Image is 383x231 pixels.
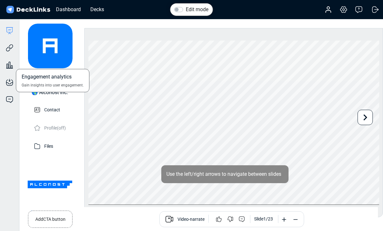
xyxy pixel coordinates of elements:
img: DeckLinks [5,5,51,14]
span: Engagement analytics [22,73,72,82]
div: Dashboard [53,5,84,13]
div: Use the left/right arrows to navigate between slides [161,165,289,183]
img: avatar [28,24,73,68]
p: Profile (off) [44,123,66,131]
p: Files [44,142,53,150]
label: Side bar visible [41,209,70,216]
span: Video-narrate [178,216,205,224]
span: Gain insights into user engagement. [22,82,84,88]
p: Contact [44,105,60,113]
div: 🌎 Alconost Inc. [31,89,68,96]
label: Edit mode [186,6,208,13]
div: Decks [87,5,107,13]
img: Company Banner [28,162,72,207]
div: Slide 1 / 23 [254,216,273,222]
small: Add CTA button [35,213,66,223]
